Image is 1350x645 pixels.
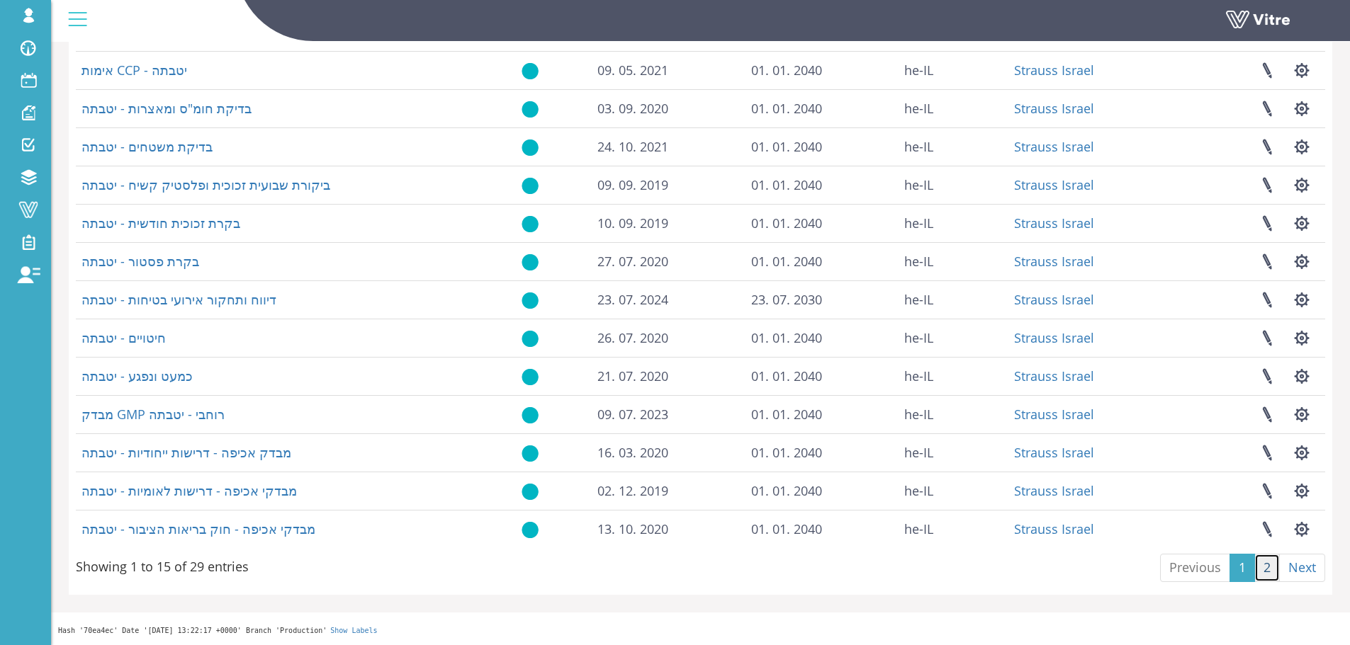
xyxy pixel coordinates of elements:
[81,62,187,79] a: אימות CCP - יטבתה
[746,319,899,357] td: 01. 01. 2040
[746,204,899,242] td: 01. 01. 2040
[899,395,1008,433] td: he-IL
[899,242,1008,280] td: he-IL
[592,242,746,280] td: 27. 07. 2020
[1014,520,1094,537] a: Strauss Israel
[746,89,899,127] td: 01. 01. 2040
[746,280,899,319] td: 23. 07. 2030
[592,319,746,357] td: 26. 07. 2020
[746,510,899,548] td: 01. 01. 2040
[899,472,1008,510] td: he-IL
[81,406,225,423] a: מבדק GMP רוחבי - יטבתה
[899,89,1008,127] td: he-IL
[522,406,539,424] img: yes
[330,627,377,634] a: Show Labels
[592,280,746,319] td: 23. 07. 2024
[899,166,1008,204] td: he-IL
[81,100,252,117] a: בדיקת חומ"ס ומאצרות - יטבתה
[1014,329,1094,346] a: Strauss Israel
[1014,176,1094,193] a: Strauss Israel
[746,51,899,89] td: 01. 01. 2040
[81,520,315,537] a: מבדקי אכיפה - חוק בריאות הציבור - יטבתה
[899,510,1008,548] td: he-IL
[592,510,746,548] td: 13. 10. 2020
[1014,253,1094,270] a: Strauss Israel
[522,101,539,118] img: yes
[1014,406,1094,423] a: Strauss Israel
[1230,554,1255,582] a: 1
[522,368,539,386] img: yes
[746,472,899,510] td: 01. 01. 2040
[1014,367,1094,384] a: Strauss Israel
[899,51,1008,89] td: he-IL
[592,433,746,472] td: 16. 03. 2020
[81,215,240,232] a: בקרת זכוכית חודשית - יטבתה
[592,204,746,242] td: 10. 09. 2019
[58,627,327,634] span: Hash '70ea4ec' Date '[DATE] 13:22:17 +0000' Branch 'Production'
[899,280,1008,319] td: he-IL
[81,291,276,308] a: דיווח ותחקור אירועי בטיחות - יטבתה
[1014,215,1094,232] a: Strauss Israel
[81,444,291,461] a: מבדק אכיפה - דרישות ייחודיות - יטבתה
[1160,554,1230,582] a: Previous
[1014,100,1094,117] a: Strauss Israel
[746,433,899,472] td: 01. 01. 2040
[522,62,539,80] img: yes
[592,89,746,127] td: 03. 09. 2020
[899,319,1008,357] td: he-IL
[81,138,213,155] a: בדיקת משטחים - יטבתה
[522,253,539,271] img: yes
[81,253,199,270] a: בקרת פסטור - יטבתה
[899,127,1008,166] td: he-IL
[1014,138,1094,155] a: Strauss Israel
[592,395,746,433] td: 09. 07. 2023
[76,552,249,576] div: Showing 1 to 15 of 29 entries
[746,242,899,280] td: 01. 01. 2040
[81,482,297,499] a: מבדקי אכיפה - דרישות לאומיות - יטבתה
[746,395,899,433] td: 01. 01. 2040
[1279,554,1325,582] a: Next
[899,357,1008,395] td: he-IL
[1254,554,1280,582] a: 2
[1014,482,1094,499] a: Strauss Israel
[1014,444,1094,461] a: Strauss Israel
[522,521,539,539] img: yes
[592,357,746,395] td: 21. 07. 2020
[1014,291,1094,308] a: Strauss Israel
[746,127,899,166] td: 01. 01. 2040
[522,292,539,309] img: yes
[81,176,330,193] a: ביקורת שבועית זכוכית ופלסטיק קשיח - יטבתה
[81,367,193,384] a: כמעט ונפגע - יטבתה
[592,166,746,204] td: 09. 09. 2019
[592,51,746,89] td: 09. 05. 2021
[522,177,539,195] img: yes
[1014,62,1094,79] a: Strauss Israel
[81,329,166,346] a: חיטויים - יטבתה
[522,139,539,156] img: yes
[522,330,539,348] img: yes
[522,483,539,501] img: yes
[522,215,539,233] img: yes
[522,445,539,462] img: yes
[746,357,899,395] td: 01. 01. 2040
[592,127,746,166] td: 24. 10. 2021
[899,204,1008,242] td: he-IL
[746,166,899,204] td: 01. 01. 2040
[592,472,746,510] td: 02. 12. 2019
[899,433,1008,472] td: he-IL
